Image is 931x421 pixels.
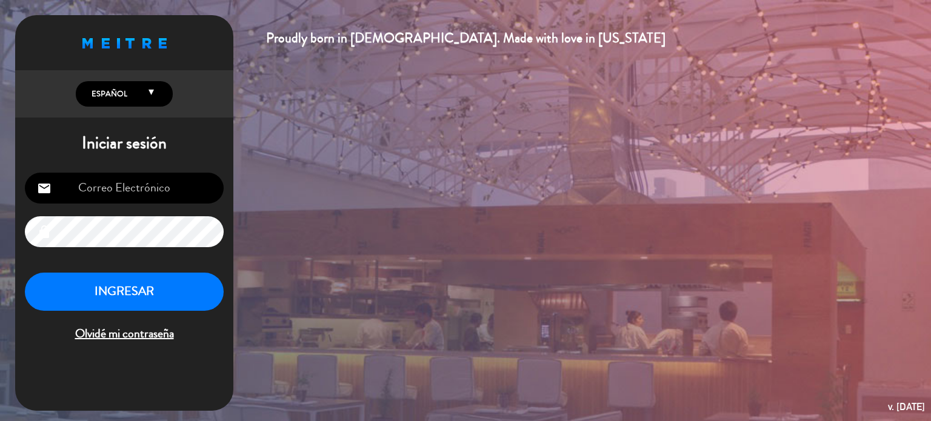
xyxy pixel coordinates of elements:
span: Olvidé mi contraseña [25,324,224,344]
button: INGRESAR [25,273,224,311]
input: Correo Electrónico [25,173,224,204]
h1: Iniciar sesión [15,133,233,154]
i: lock [37,225,52,239]
span: Español [88,88,127,100]
div: v. [DATE] [888,399,925,415]
i: email [37,181,52,196]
